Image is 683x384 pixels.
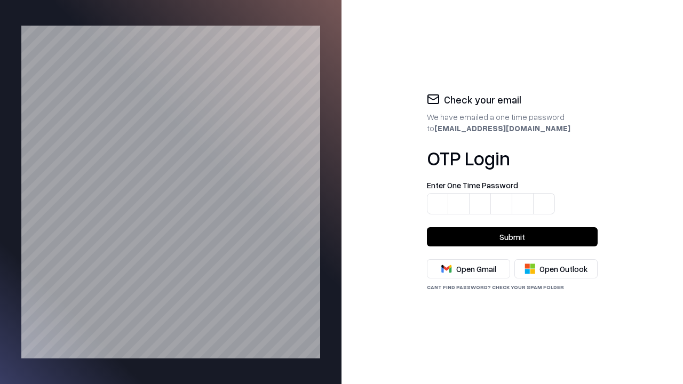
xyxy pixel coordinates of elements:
div: We have emailed a one time password to [427,111,598,134]
h1: OTP Login [427,147,598,169]
button: Submit [427,227,598,246]
button: Open Gmail [427,259,510,278]
div: Cant find password? check your spam folder [427,283,598,291]
button: Open Outlook [514,259,598,278]
b: [EMAIL_ADDRESS][DOMAIN_NAME] [434,123,570,133]
h2: Check your email [444,93,521,108]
